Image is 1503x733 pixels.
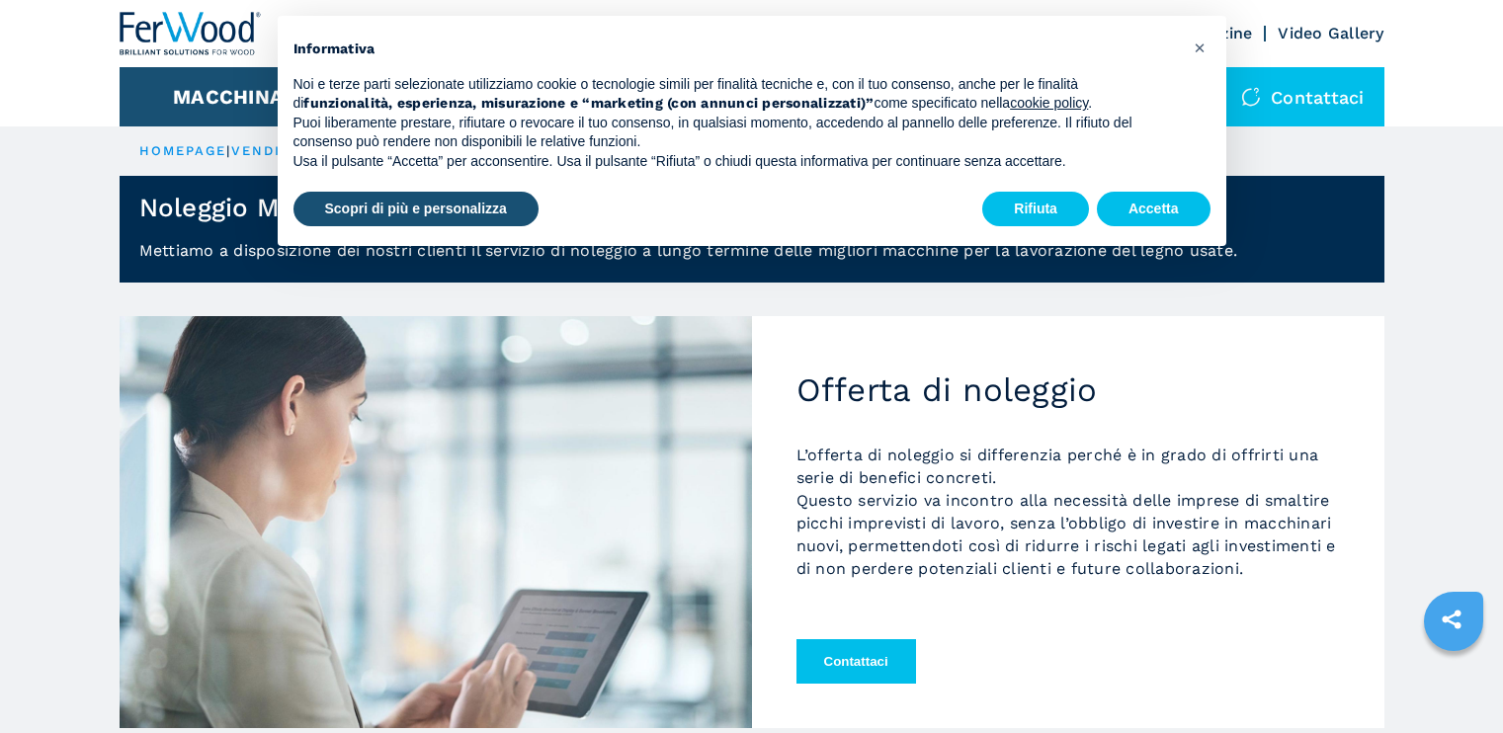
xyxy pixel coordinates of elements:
iframe: Chat [1419,644,1488,718]
p: L’offerta di noleggio si differenzia perché è in grado di offrirti una serie di benefici concreti... [796,444,1340,580]
strong: funzionalità, esperienza, misurazione e “marketing (con annunci personalizzati)” [303,95,874,111]
h1: Noleggio Macchinari [139,192,398,223]
span: × [1194,36,1206,59]
p: Noi e terze parti selezionate utilizziamo cookie o tecnologie simili per finalità tecniche e, con... [293,75,1179,114]
img: Offerta di noleggio [120,316,752,728]
button: Scopri di più e personalizza [293,192,539,227]
a: vendiamo [231,143,317,158]
img: Contattaci [1241,87,1261,107]
a: Video Gallery [1278,24,1383,42]
button: Contattaci [796,639,916,684]
h2: Informativa [293,40,1179,59]
p: Mettiamo a disposizione dei nostri clienti il servizio di noleggio a lungo termine delle migliori... [139,239,1365,262]
button: Accetta [1097,192,1211,227]
h2: Offerta di noleggio [796,370,1340,410]
a: cookie policy [1010,95,1088,111]
button: Rifiuta [982,192,1089,227]
button: Macchinari [173,85,304,109]
p: Usa il pulsante “Accetta” per acconsentire. Usa il pulsante “Rifiuta” o chiudi questa informativa... [293,152,1179,172]
p: Puoi liberamente prestare, rifiutare o revocare il tuo consenso, in qualsiasi momento, accedendo ... [293,114,1179,152]
button: Chiudi questa informativa [1185,32,1216,63]
a: sharethis [1427,595,1476,644]
div: Contattaci [1221,67,1384,126]
span: | [226,143,230,158]
img: Ferwood [120,12,262,55]
a: HOMEPAGE [139,143,227,158]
